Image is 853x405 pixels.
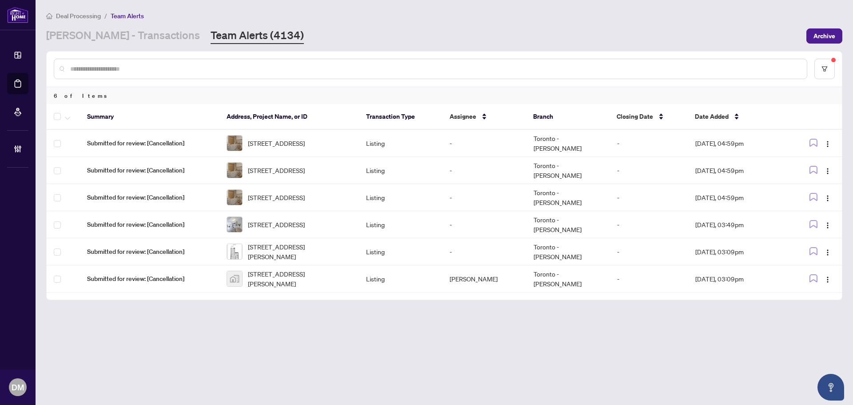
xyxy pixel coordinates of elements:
[526,130,610,157] td: Toronto - [PERSON_NAME]
[526,157,610,184] td: Toronto - [PERSON_NAME]
[12,381,24,393] span: DM
[219,104,359,130] th: Address, Project Name, or ID
[442,104,526,130] th: Assignee
[821,190,835,205] button: Logo
[610,211,688,238] td: -
[450,112,476,121] span: Assignee
[442,184,526,211] td: -
[248,165,305,175] span: [STREET_ADDRESS]
[442,211,526,238] td: -
[610,130,688,157] td: -
[56,12,101,20] span: Deal Processing
[46,28,200,44] a: [PERSON_NAME] - Transactions
[526,104,610,130] th: Branch
[688,238,789,265] td: [DATE], 03:09pm
[821,163,835,177] button: Logo
[526,238,610,265] td: Toronto - [PERSON_NAME]
[359,157,442,184] td: Listing
[824,195,831,202] img: Logo
[442,265,526,293] td: [PERSON_NAME]
[248,269,352,289] span: [STREET_ADDRESS][PERSON_NAME]
[359,104,442,130] th: Transaction Type
[359,211,442,238] td: Listing
[7,7,28,23] img: logo
[817,374,844,401] button: Open asap
[824,140,831,148] img: Logo
[227,136,242,151] img: thumbnail-img
[824,168,831,175] img: Logo
[610,157,688,184] td: -
[227,271,242,286] img: thumbnail-img
[442,157,526,184] td: -
[688,157,789,184] td: [DATE], 04:59pm
[824,222,831,229] img: Logo
[248,242,352,261] span: [STREET_ADDRESS][PERSON_NAME]
[87,247,212,257] span: Submitted for review: [Cancellation]
[688,130,789,157] td: [DATE], 04:59pm
[610,104,688,130] th: Closing Date
[824,276,831,283] img: Logo
[80,104,219,130] th: Summary
[526,211,610,238] td: Toronto - [PERSON_NAME]
[526,184,610,211] td: Toronto - [PERSON_NAME]
[87,220,212,229] span: Submitted for review: [Cancellation]
[87,274,212,284] span: Submitted for review: [Cancellation]
[526,265,610,293] td: Toronto - [PERSON_NAME]
[359,265,442,293] td: Listing
[813,29,835,43] span: Archive
[610,238,688,265] td: -
[248,192,305,202] span: [STREET_ADDRESS]
[227,244,242,259] img: thumbnail-img
[227,217,242,232] img: thumbnail-img
[359,130,442,157] td: Listing
[46,13,52,19] span: home
[688,104,788,130] th: Date Added
[87,165,212,175] span: Submitted for review: [Cancellation]
[617,112,653,121] span: Closing Date
[824,249,831,256] img: Logo
[104,11,107,21] li: /
[87,138,212,148] span: Submitted for review: [Cancellation]
[688,265,789,293] td: [DATE], 03:09pm
[248,138,305,148] span: [STREET_ADDRESS]
[227,190,242,205] img: thumbnail-img
[359,184,442,211] td: Listing
[610,265,688,293] td: -
[359,238,442,265] td: Listing
[814,59,835,79] button: filter
[821,245,835,259] button: Logo
[211,28,304,44] a: Team Alerts (4134)
[688,211,789,238] td: [DATE], 03:49pm
[111,12,144,20] span: Team Alerts
[442,130,526,157] td: -
[610,184,688,211] td: -
[821,66,828,72] span: filter
[821,272,835,286] button: Logo
[248,220,305,229] span: [STREET_ADDRESS]
[821,136,835,150] button: Logo
[688,184,789,211] td: [DATE], 04:59pm
[806,28,842,44] button: Archive
[227,163,242,178] img: thumbnail-img
[87,192,212,202] span: Submitted for review: [Cancellation]
[821,217,835,232] button: Logo
[442,238,526,265] td: -
[47,87,842,104] div: 6 of Items
[695,112,729,121] span: Date Added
